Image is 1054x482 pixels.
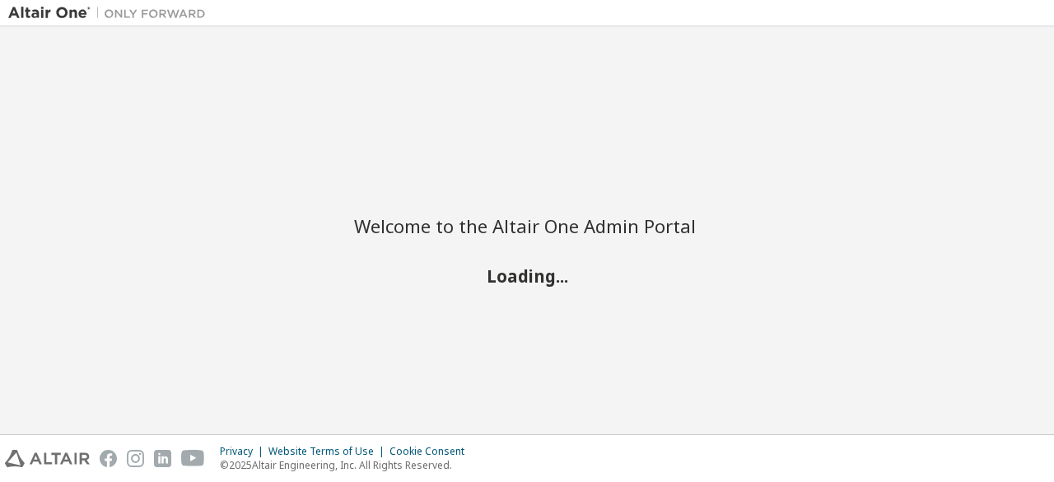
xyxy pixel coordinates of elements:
img: instagram.svg [127,450,144,467]
img: altair_logo.svg [5,450,90,467]
div: Website Terms of Use [268,445,389,458]
h2: Loading... [354,264,700,286]
p: © 2025 Altair Engineering, Inc. All Rights Reserved. [220,458,474,472]
img: youtube.svg [181,450,205,467]
img: Altair One [8,5,214,21]
h2: Welcome to the Altair One Admin Portal [354,214,700,237]
img: facebook.svg [100,450,117,467]
div: Privacy [220,445,268,458]
img: linkedin.svg [154,450,171,467]
div: Cookie Consent [389,445,474,458]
